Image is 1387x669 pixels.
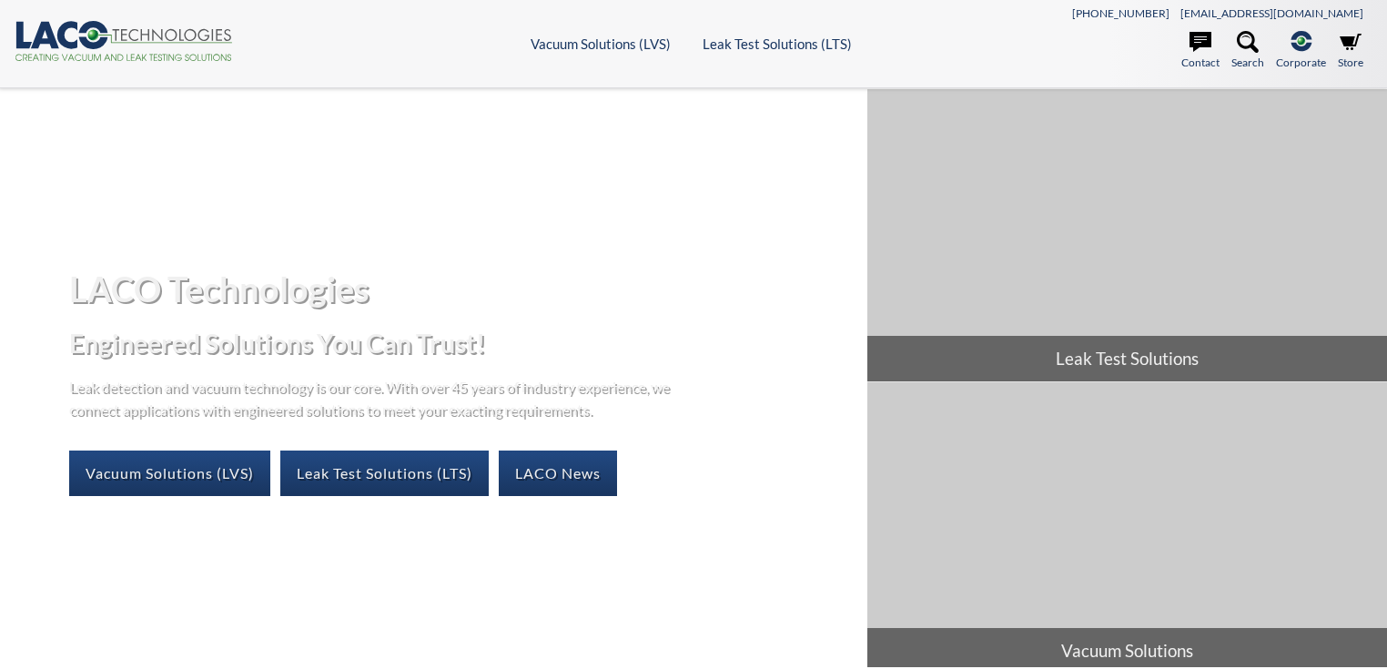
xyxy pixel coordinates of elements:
[1180,6,1363,20] a: [EMAIL_ADDRESS][DOMAIN_NAME]
[531,35,671,52] a: Vacuum Solutions (LVS)
[69,451,270,496] a: Vacuum Solutions (LVS)
[499,451,617,496] a: LACO News
[69,375,679,421] p: Leak detection and vacuum technology is our core. With over 45 years of industry experience, we c...
[1338,31,1363,71] a: Store
[280,451,489,496] a: Leak Test Solutions (LTS)
[1181,31,1220,71] a: Contact
[69,327,852,360] h2: Engineered Solutions You Can Trust!
[1276,54,1326,71] span: Corporate
[69,267,852,311] h1: LACO Technologies
[1072,6,1169,20] a: [PHONE_NUMBER]
[703,35,852,52] a: Leak Test Solutions (LTS)
[1231,31,1264,71] a: Search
